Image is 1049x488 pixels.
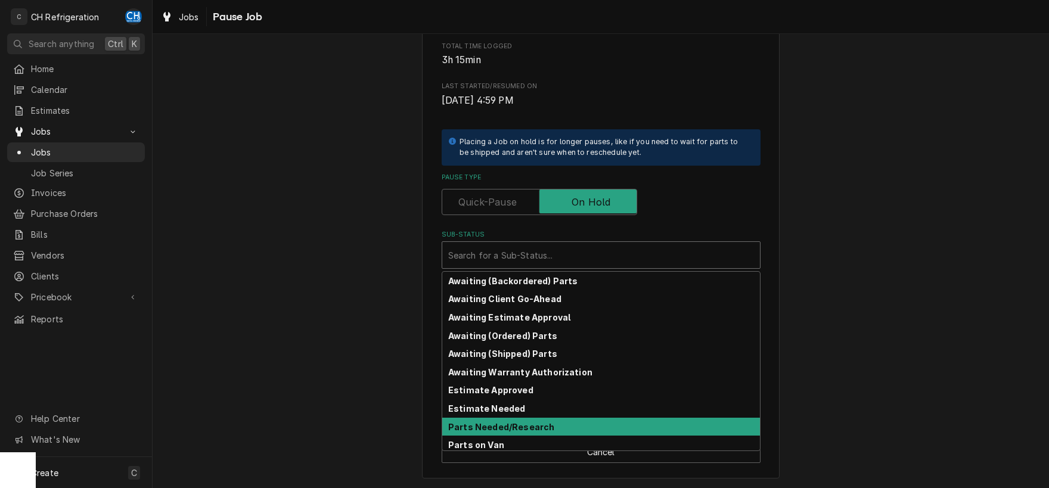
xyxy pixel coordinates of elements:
[31,228,139,241] span: Bills
[31,270,139,282] span: Clients
[31,468,58,478] span: Create
[7,245,145,265] a: Vendors
[11,8,27,25] div: C
[31,433,138,446] span: What's New
[448,331,557,341] strong: Awaiting (Ordered) Parts
[460,136,749,158] div: Placing a Job on hold is for longer pauses, like if you need to wait for parts to be shipped and ...
[448,440,504,450] strong: Parts on Van
[7,430,145,449] a: Go to What's New
[442,230,761,269] div: Sub-Status
[31,146,139,158] span: Jobs
[7,204,145,223] a: Purchase Orders
[448,276,578,286] strong: Awaiting (Backordered) Parts
[31,104,139,117] span: Estimates
[31,313,139,325] span: Reports
[7,225,145,244] a: Bills
[442,82,761,91] span: Last Started/Resumed On
[442,82,761,107] div: Last Started/Resumed On
[442,173,761,182] label: Pause Type
[7,183,145,203] a: Invoices
[7,80,145,100] a: Calendar
[442,94,761,108] span: Last Started/Resumed On
[7,163,145,183] a: Job Series
[209,9,262,25] span: Pause Job
[31,187,139,199] span: Invoices
[442,54,481,66] span: 3h 15min
[442,53,761,67] span: Total Time Logged
[132,38,137,50] span: K
[448,422,554,432] strong: Parts Needed/Research
[442,95,514,106] span: [DATE] 4:59 PM
[442,441,761,463] button: Cancel
[31,11,100,23] div: CH Refrigeration
[156,7,204,27] a: Jobs
[31,167,139,179] span: Job Series
[442,42,761,51] span: Total Time Logged
[442,42,761,67] div: Total Time Logged
[448,349,557,359] strong: Awaiting (Shipped) Parts
[7,101,145,120] a: Estimates
[7,59,145,79] a: Home
[7,122,145,141] a: Go to Jobs
[31,83,139,96] span: Calendar
[7,309,145,329] a: Reports
[108,38,123,50] span: Ctrl
[7,142,145,162] a: Jobs
[448,367,592,377] strong: Awaiting Warranty Authorization
[125,8,142,25] div: Chris Hiraga's Avatar
[125,8,142,25] div: CH
[131,467,137,479] span: C
[442,230,761,240] label: Sub-Status
[31,207,139,220] span: Purchase Orders
[448,385,533,395] strong: Estimate Approved
[7,33,145,54] button: Search anythingCtrlK
[31,63,139,75] span: Home
[31,291,121,303] span: Pricebook
[7,266,145,286] a: Clients
[448,312,570,322] strong: Awaiting Estimate Approval
[448,294,561,304] strong: Awaiting Client Go-Ahead
[7,287,145,307] a: Go to Pricebook
[448,403,525,414] strong: Estimate Needed
[7,409,145,428] a: Go to Help Center
[29,38,94,50] span: Search anything
[31,249,139,262] span: Vendors
[179,11,199,23] span: Jobs
[442,173,761,215] div: Pause Type
[31,125,121,138] span: Jobs
[31,412,138,425] span: Help Center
